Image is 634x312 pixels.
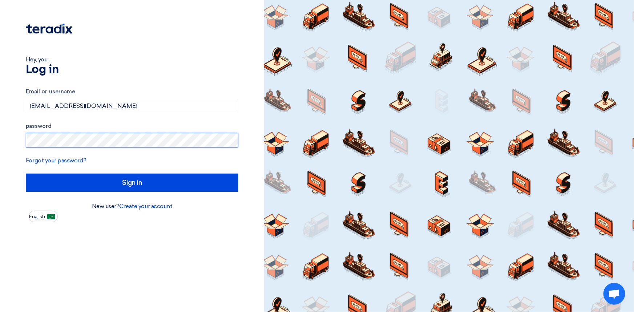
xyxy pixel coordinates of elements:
[29,214,45,220] font: English
[26,88,75,95] font: Email or username
[603,283,625,305] a: Open chat
[92,203,120,210] font: New user?
[26,174,238,192] input: Sign in
[26,99,238,113] input: Enter your business email or username
[26,157,86,164] a: Forgot your password?
[119,203,172,210] a: Create your account
[26,24,72,34] img: Teradix logo
[26,64,58,76] font: Log in
[26,56,51,63] font: Hey, you ...
[47,214,55,219] img: ar-AR.png
[29,211,58,222] button: English
[26,123,52,129] font: password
